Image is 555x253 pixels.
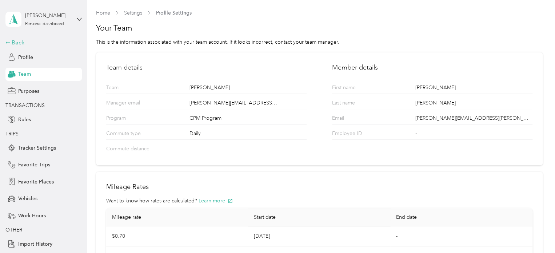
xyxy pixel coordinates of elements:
[106,208,248,226] th: Mileage rate
[199,197,233,205] button: Learn more
[96,10,110,16] a: Home
[96,23,543,33] h1: Your Team
[5,38,78,47] div: Back
[18,144,56,152] span: Tracker Settings
[18,195,37,202] span: Vehicles
[18,240,52,248] span: Import History
[106,130,162,139] p: Commute type
[332,63,532,72] h2: Member details
[415,114,532,124] div: [PERSON_NAME][EMAIL_ADDRESS][PERSON_NAME][DOMAIN_NAME]
[189,130,306,139] div: Daily
[332,114,388,124] p: Email
[415,130,532,139] div: -
[390,226,532,246] td: -
[25,22,64,26] div: Personal dashboard
[18,212,46,220] span: Work Hours
[18,116,31,123] span: Rules
[189,84,306,94] div: [PERSON_NAME]
[106,197,532,205] div: Want to know how rates are calculated?
[5,131,19,137] span: TRIPS
[106,226,248,246] td: $0.70
[332,130,388,139] p: Employee ID
[332,84,388,94] p: First name
[156,9,192,17] span: Profile Settings
[106,63,307,72] h2: Team details
[390,208,532,226] th: End date
[18,54,33,61] span: Profile
[415,99,532,109] div: [PERSON_NAME]
[189,145,306,155] div: -
[514,212,555,253] iframe: Everlance-gr Chat Button Frame
[332,99,388,109] p: Last name
[106,145,162,155] p: Commute distance
[5,227,22,233] span: OTHER
[106,99,162,109] p: Manager email
[18,87,39,95] span: Purposes
[248,226,390,246] td: [DATE]
[124,10,142,16] a: Settings
[106,182,532,192] h2: Mileage Rates
[18,161,50,169] span: Favorite Trips
[415,84,532,94] div: [PERSON_NAME]
[106,84,162,94] p: Team
[189,114,306,124] div: CPM Program
[96,38,543,46] div: This is the information associated with your team account. If it looks incorrect, contact your te...
[18,70,31,78] span: Team
[25,12,71,19] div: [PERSON_NAME]
[5,102,45,108] span: TRANSACTIONS
[18,178,54,186] span: Favorite Places
[189,99,277,107] span: [PERSON_NAME][EMAIL_ADDRESS][PERSON_NAME][DOMAIN_NAME]
[106,114,162,124] p: Program
[248,208,390,226] th: Start date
